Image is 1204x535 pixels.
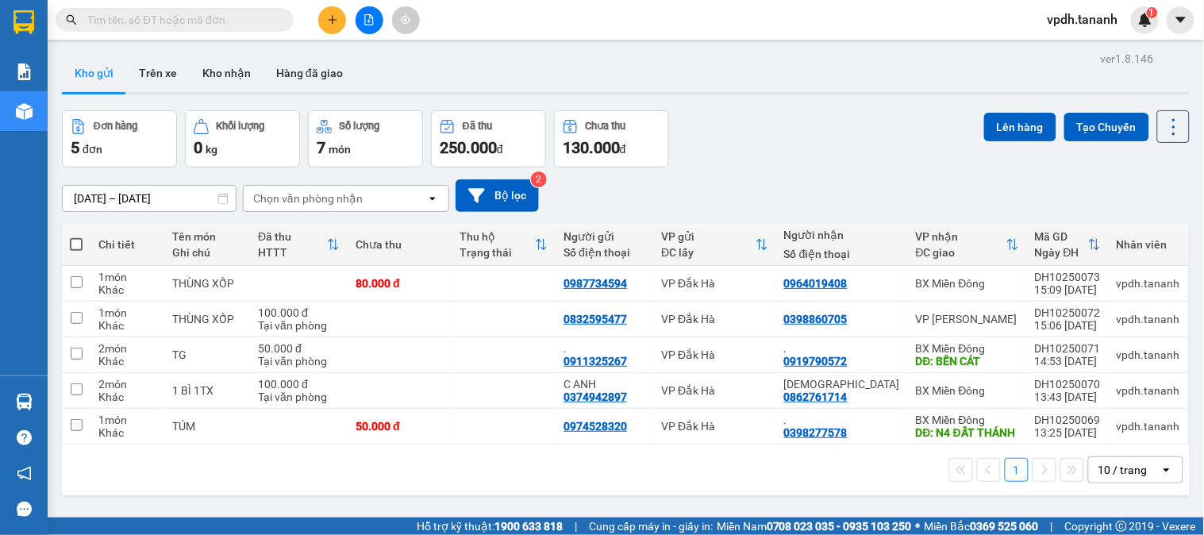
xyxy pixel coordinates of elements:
span: 0 [194,138,202,157]
div: VP gửi [661,230,755,243]
div: 100.000 đ [258,378,340,391]
div: 0374942897 [564,391,627,403]
span: caret-down [1174,13,1188,27]
strong: 0708 023 035 - 0935 103 250 [767,520,912,533]
div: Số điện thoại [784,248,900,260]
div: Chưa thu [586,121,626,132]
img: warehouse-icon [16,103,33,120]
div: 80.000 đ [356,277,444,290]
div: 1 BÌ 1TX [173,384,243,397]
div: ĐC giao [916,246,1006,259]
div: ver 1.8.146 [1101,50,1154,67]
span: search [66,14,77,25]
div: Số điện thoại [564,246,645,259]
div: Tại văn phòng [258,391,340,403]
div: DĐ: N4 ĐẤT THÁNH [916,426,1019,439]
div: 50.000 đ [356,420,444,433]
div: . [784,414,900,426]
span: 7 [317,138,325,157]
div: BX Miền Đông [916,342,1019,355]
span: question-circle [17,430,32,445]
button: Số lượng7món [308,110,423,167]
div: HTTT [258,246,327,259]
span: đơn [83,143,102,156]
span: đ [620,143,626,156]
span: plus [327,14,338,25]
th: Toggle SortBy [452,224,556,266]
div: 0974528320 [564,420,627,433]
button: Hàng đã giao [263,54,356,92]
div: Tên món [173,230,243,243]
span: notification [17,466,32,481]
div: Số lượng [340,121,380,132]
div: Khác [98,426,157,439]
div: Chi tiết [98,238,157,251]
div: Khối lượng [217,121,265,132]
th: Toggle SortBy [908,224,1027,266]
div: vpdh.tananh [1117,313,1180,325]
input: Select a date range. [63,186,236,211]
div: Đơn hàng [94,121,137,132]
div: 0964019408 [784,277,848,290]
div: 10 / trang [1098,462,1148,478]
div: 1 món [98,414,157,426]
div: DH10250073 [1035,271,1101,283]
div: Đã thu [463,121,492,132]
div: VP Đắk Hà [661,348,767,361]
span: | [575,518,577,535]
span: Hỗ trợ kỹ thuật: [417,518,563,535]
input: Tìm tên, số ĐT hoặc mã đơn [87,11,275,29]
div: . [784,342,900,355]
div: THÙNG XỐP [173,313,243,325]
div: 15:09 [DATE] [1035,283,1101,296]
div: C ANH [564,378,645,391]
div: BX Miền Đông [916,414,1019,426]
div: A THÁI [784,378,900,391]
button: plus [318,6,346,34]
div: 13:25 [DATE] [1035,426,1101,439]
div: VP Đắk Hà [661,384,767,397]
th: Toggle SortBy [250,224,348,266]
button: Đã thu250.000đ [431,110,546,167]
div: 0398860705 [784,313,848,325]
div: 0911325267 [564,355,627,368]
div: Khác [98,355,157,368]
span: copyright [1116,521,1127,532]
div: 100.000 đ [258,306,340,319]
span: 250.000 [440,138,497,157]
strong: 1900 633 818 [494,520,563,533]
svg: open [1160,464,1173,476]
div: Chưa thu [356,238,444,251]
div: VP Đắk Hà [661,277,767,290]
span: aim [400,14,411,25]
th: Toggle SortBy [1027,224,1109,266]
img: logo-vxr [13,10,34,34]
svg: open [426,192,439,205]
button: Đơn hàng5đơn [62,110,177,167]
div: 50.000 đ [258,342,340,355]
div: VP nhận [916,230,1006,243]
span: Miền Bắc [925,518,1039,535]
div: Trạng thái [460,246,535,259]
button: caret-down [1167,6,1194,34]
div: TÚM [173,420,243,433]
div: Người gửi [564,230,645,243]
span: file-add [364,14,375,25]
button: Khối lượng0kg [185,110,300,167]
span: vpdh.tananh [1035,10,1131,29]
div: BX Miền Đông [916,384,1019,397]
div: Mã GD [1035,230,1088,243]
span: | [1051,518,1053,535]
th: Toggle SortBy [653,224,775,266]
span: đ [497,143,503,156]
span: Cung cấp máy in - giấy in: [589,518,713,535]
img: icon-new-feature [1138,13,1152,27]
button: Chưa thu130.000đ [554,110,669,167]
div: VP [PERSON_NAME] [916,313,1019,325]
button: 1 [1005,458,1029,482]
div: DH10250070 [1035,378,1101,391]
span: message [17,502,32,517]
div: Đã thu [258,230,327,243]
div: THÙNG XỐP [173,277,243,290]
div: vpdh.tananh [1117,384,1180,397]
